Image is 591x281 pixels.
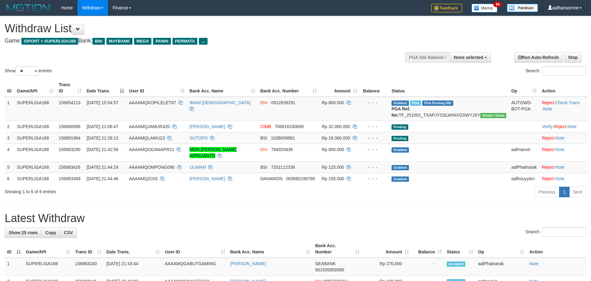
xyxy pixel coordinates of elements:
span: BNI [260,147,267,152]
span: BSI [260,165,267,170]
span: 156881964 [59,136,80,140]
span: Copy 901505959390 to clipboard [315,267,344,272]
span: None selected [454,55,483,60]
span: Copy 706816330600 to clipboard [275,124,304,129]
span: Rp 16.000.000 [322,136,350,140]
span: ... [199,38,207,45]
span: [DATE] 21:44:24 [87,165,118,170]
td: 1 [5,258,23,276]
span: BSI [260,136,267,140]
a: Stop [564,52,582,63]
a: ULIMAN [190,165,206,170]
span: AAAAMQKOPILELET87 [129,100,176,105]
img: MOTION_logo.png [5,3,52,12]
a: Reject [542,100,554,105]
td: · [539,161,588,173]
span: 156880086 [59,124,80,129]
span: CSV [64,230,73,235]
th: User ID: activate to sort column ascending [127,79,187,97]
input: Search: [542,227,586,237]
td: SUPERLIGA168 [14,97,56,121]
a: Note [529,261,539,266]
a: Check Trans [555,100,580,105]
td: - [411,258,444,276]
th: ID [5,79,14,97]
input: Search: [542,66,586,76]
span: AAAAMQJAMUR420 [129,124,170,129]
span: 156883469 [59,176,80,181]
a: Copy [41,227,60,238]
span: Copy 7202112336 to clipboard [271,165,295,170]
h1: Withdraw List [5,22,388,35]
td: 4 [5,144,14,161]
a: SUTOPO [190,136,208,140]
th: Action [539,79,588,97]
span: AAAAMQZOIS [129,176,158,181]
span: BNI [92,38,105,45]
td: [DATE] 21:43:44 [104,258,162,276]
th: Date Trans.: activate to sort column descending [84,79,127,97]
label: Search: [526,66,586,76]
td: 6 [5,173,14,184]
span: Grabbed [392,165,409,170]
span: Rp 155.000 [322,176,344,181]
a: Reject [554,124,566,129]
th: Bank Acc. Name: activate to sort column ascending [228,240,313,258]
span: [DATE] 21:42:56 [87,147,118,152]
th: User ID: activate to sort column ascending [162,240,228,258]
td: 156883240 [73,258,104,276]
span: Grabbed [392,147,409,153]
th: ID: activate to sort column descending [5,240,23,258]
td: aafmanvit [509,144,540,161]
a: [PERSON_NAME] [190,124,225,129]
span: Pending [392,124,408,130]
span: [DATE] 21:44:46 [87,176,118,181]
span: MEGA [134,38,152,45]
th: Balance: activate to sort column ascending [411,240,444,258]
span: Copy [45,230,56,235]
span: [DATE] 21:06:47 [87,124,118,129]
span: Copy 0912839291 to clipboard [271,100,295,105]
span: Rp 800.000 [322,100,344,105]
th: Bank Acc. Name: activate to sort column ascending [187,79,258,97]
h1: Latest Withdraw [5,212,586,225]
span: [DATE] 15:04:57 [87,100,118,105]
div: - - - [362,135,387,141]
span: SEABANK [315,261,336,266]
span: ISPORT > SUPERLIGA168 [21,38,78,45]
td: AAAAMQGABUTGAMING [162,258,228,276]
a: Note [555,165,565,170]
a: 1 [559,187,570,197]
span: Copy 1038009881 to clipboard [271,136,295,140]
div: - - - [362,176,387,182]
td: · [539,173,588,184]
td: SUPERLIGA168 [14,161,56,173]
span: Copy 003660190780 to clipboard [286,176,315,181]
span: 34 [493,2,502,7]
th: Bank Acc. Number: activate to sort column ascending [313,240,362,258]
span: Show 25 rows [9,230,38,235]
div: - - - [362,100,387,106]
a: Previous [535,187,559,197]
th: Game/API: activate to sort column ascending [23,240,73,258]
td: · · [539,121,588,132]
span: AAAAMQLAWU23 [129,136,165,140]
h4: Game: Bank: [5,38,388,44]
span: Rp 800.000 [322,147,344,152]
th: Game/API: activate to sort column ascending [14,79,56,97]
th: Trans ID: activate to sort column ascending [73,240,104,258]
a: Verify [542,124,553,129]
td: aafhouyyien [509,173,540,184]
a: IMAM [DEMOGRAPHIC_DATA] [190,100,251,105]
span: Pending [392,136,408,141]
span: PANIN [153,38,171,45]
th: Bank Acc. Number: activate to sort column ascending [258,79,319,97]
a: Show 25 rows [5,227,42,238]
th: Op: activate to sort column ascending [476,240,527,258]
a: Reject [542,147,554,152]
td: · [539,144,588,161]
span: Marked by aafchhiseyha [410,100,421,106]
td: SUPERLIGA168 [14,121,56,132]
span: Rp 32.000.000 [322,124,350,129]
a: Run Auto-Refresh [514,52,563,63]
